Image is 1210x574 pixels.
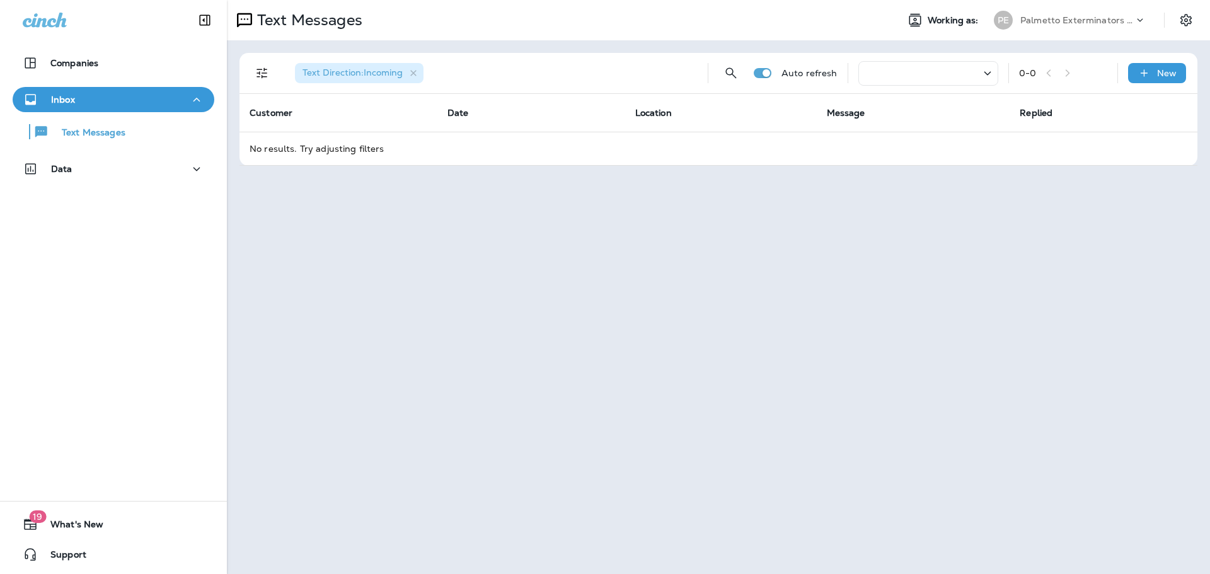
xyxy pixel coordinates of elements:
p: New [1157,68,1177,78]
button: Settings [1175,9,1197,32]
button: Inbox [13,87,214,112]
button: 19What's New [13,512,214,537]
button: Filters [250,60,275,86]
td: No results. Try adjusting filters [239,132,1197,165]
button: Support [13,542,214,567]
span: Date [447,107,469,118]
span: Working as: [928,15,981,26]
button: Data [13,156,214,181]
span: Customer [250,107,292,118]
span: Replied [1020,107,1052,118]
span: Support [38,549,86,565]
span: Text Direction : Incoming [302,67,403,78]
span: Message [827,107,865,118]
p: Auto refresh [781,68,838,78]
p: Companies [50,58,98,68]
p: Text Messages [252,11,362,30]
p: Palmetto Exterminators LLC [1020,15,1134,25]
p: Data [51,164,72,174]
button: Text Messages [13,118,214,145]
p: Text Messages [49,127,125,139]
p: Inbox [51,95,75,105]
span: What's New [38,519,103,534]
button: Search Messages [718,60,744,86]
div: Text Direction:Incoming [295,63,423,83]
span: Location [635,107,672,118]
button: Collapse Sidebar [187,8,222,33]
span: 19 [29,510,46,523]
div: 0 - 0 [1019,68,1036,78]
button: Companies [13,50,214,76]
div: PE [994,11,1013,30]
